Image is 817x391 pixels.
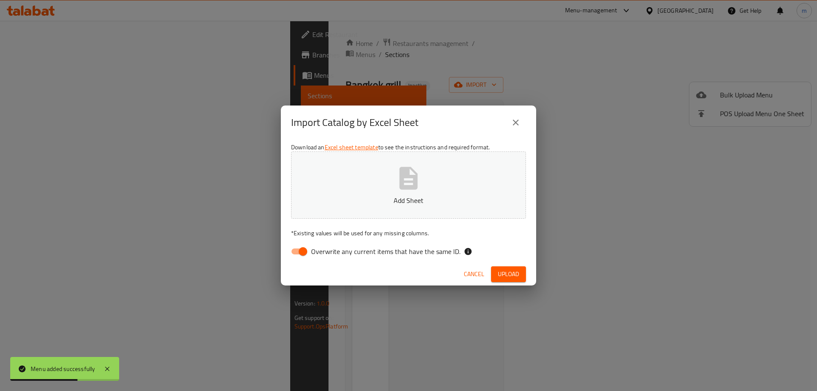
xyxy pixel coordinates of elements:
[460,266,488,282] button: Cancel
[291,151,526,219] button: Add Sheet
[506,112,526,133] button: close
[281,140,536,263] div: Download an to see the instructions and required format.
[31,364,95,374] div: Menu added successfully
[464,247,472,256] svg: If the overwrite option isn't selected, then the items that match an existing ID will be ignored ...
[311,246,460,257] span: Overwrite any current items that have the same ID.
[291,229,526,237] p: Existing values will be used for any missing columns.
[304,195,513,205] p: Add Sheet
[491,266,526,282] button: Upload
[291,116,418,129] h2: Import Catalog by Excel Sheet
[325,142,378,153] a: Excel sheet template
[498,269,519,280] span: Upload
[464,269,484,280] span: Cancel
